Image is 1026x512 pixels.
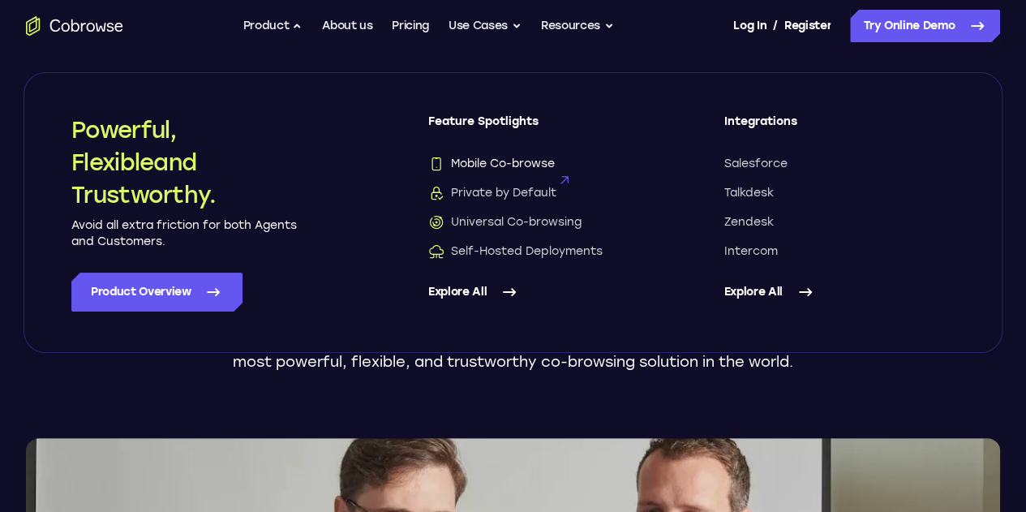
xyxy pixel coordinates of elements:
[71,217,298,250] p: Avoid all extra friction for both Agents and Customers.
[724,273,955,312] a: Explore All
[724,243,955,260] a: Intercom
[26,16,123,36] a: Go to the home page
[322,10,372,42] a: About us
[784,10,831,42] a: Register
[428,156,659,172] a: Mobile Co-browseMobile Co-browse
[392,10,429,42] a: Pricing
[428,185,659,201] a: Private by DefaultPrivate by Default
[773,16,778,36] span: /
[733,10,766,42] a: Log In
[428,243,444,260] img: Self-Hosted Deployments
[541,10,614,42] button: Resources
[428,243,603,260] span: Self-Hosted Deployments
[71,114,298,211] h2: Powerful, Flexible and Trustworthy.
[724,114,955,143] span: Integrations
[243,10,303,42] button: Product
[428,273,659,312] a: Explore All
[724,156,955,172] a: Salesforce
[449,10,522,42] button: Use Cases
[428,156,444,172] img: Mobile Co-browse
[724,185,955,201] a: Talkdesk
[428,185,444,201] img: Private by Default
[428,214,659,230] a: Universal Co-browsingUniversal Co-browsing
[724,156,788,172] span: Salesforce
[428,185,556,201] span: Private by Default
[428,243,659,260] a: Self-Hosted DeploymentsSelf-Hosted Deployments
[724,214,774,230] span: Zendesk
[428,156,555,172] span: Mobile Co-browse
[71,273,243,312] a: Product Overview
[724,185,774,201] span: Talkdesk
[428,214,582,230] span: Universal Co-browsing
[724,243,778,260] span: Intercom
[428,214,444,230] img: Universal Co-browsing
[850,10,1000,42] a: Try Online Demo
[724,214,955,230] a: Zendesk
[428,114,659,143] span: Feature Spotlights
